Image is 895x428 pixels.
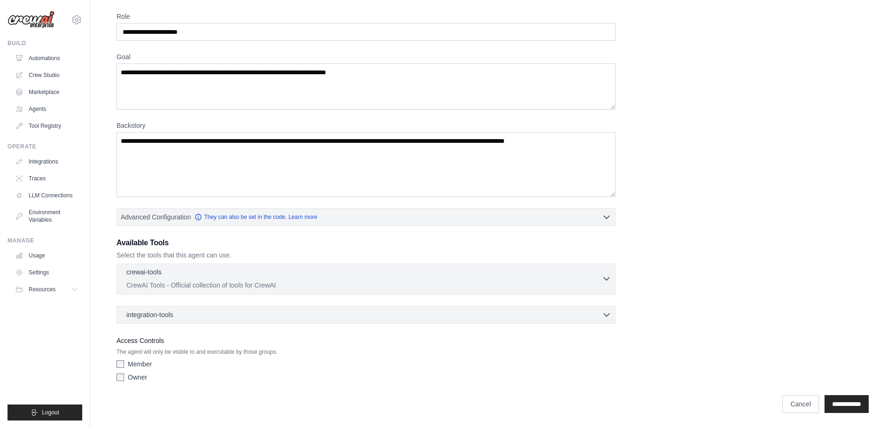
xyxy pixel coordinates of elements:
[128,373,147,382] label: Owner
[11,171,82,186] a: Traces
[11,265,82,280] a: Settings
[121,310,611,319] button: integration-tools
[11,51,82,66] a: Automations
[11,282,82,297] button: Resources
[11,85,82,100] a: Marketplace
[117,209,615,226] button: Advanced Configuration They can also be set in the code. Learn more
[121,267,611,290] button: crewai-tools CrewAI Tools - Official collection of tools for CrewAI
[126,267,162,277] p: crewai-tools
[117,121,615,130] label: Backstory
[117,335,615,346] label: Access Controls
[11,248,82,263] a: Usage
[11,205,82,227] a: Environment Variables
[11,154,82,169] a: Integrations
[8,237,82,244] div: Manage
[8,11,54,29] img: Logo
[8,143,82,150] div: Operate
[29,286,55,293] span: Resources
[11,118,82,133] a: Tool Registry
[117,348,615,356] p: The agent will only be visible to and executable by those groups.
[126,280,602,290] p: CrewAI Tools - Official collection of tools for CrewAI
[117,250,615,260] p: Select the tools that this agent can use.
[8,39,82,47] div: Build
[121,212,191,222] span: Advanced Configuration
[117,237,615,249] h3: Available Tools
[8,405,82,420] button: Logout
[42,409,59,416] span: Logout
[11,188,82,203] a: LLM Connections
[11,101,82,117] a: Agents
[128,359,152,369] label: Member
[11,68,82,83] a: Crew Studio
[117,52,615,62] label: Goal
[195,213,317,221] a: They can also be set in the code. Learn more
[126,310,173,319] span: integration-tools
[117,12,615,21] label: Role
[782,395,819,413] a: Cancel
